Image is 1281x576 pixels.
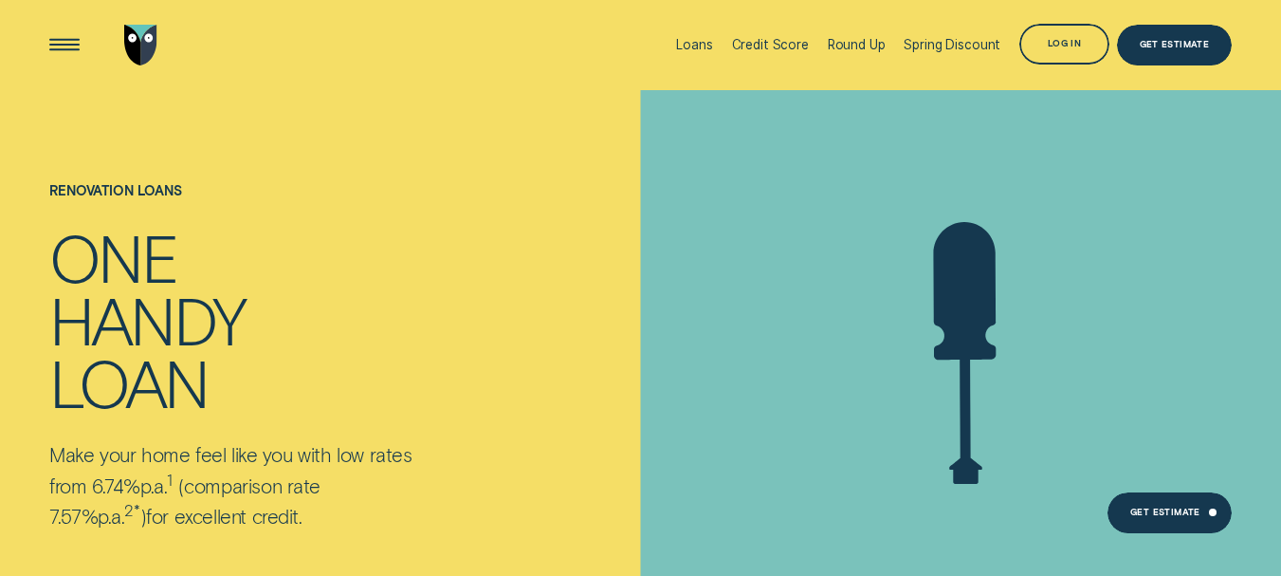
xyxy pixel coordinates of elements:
[98,505,124,528] span: Per Annum
[49,443,439,530] p: Make your home feel like you with low rates from 6.74% comparison rate 7.57% for excellent credit.
[178,474,185,496] span: (
[1107,492,1231,533] a: Get Estimate
[49,225,176,288] div: One
[676,37,712,52] div: Loans
[49,225,439,414] h4: One handy loan
[49,183,439,224] h1: Renovation loans
[140,474,167,496] span: p.a.
[140,505,147,528] span: )
[49,350,207,413] div: loan
[732,37,809,52] div: Credit Score
[904,37,1000,52] div: Spring Discount
[140,474,167,496] span: Per Annum
[49,288,245,350] div: handy
[1019,24,1109,65] button: Log in
[828,37,886,52] div: Round Up
[124,25,158,65] img: Wisr
[1117,25,1232,65] a: Get Estimate
[45,25,85,65] button: Open Menu
[167,470,173,489] sup: 1
[98,505,124,528] span: p.a.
